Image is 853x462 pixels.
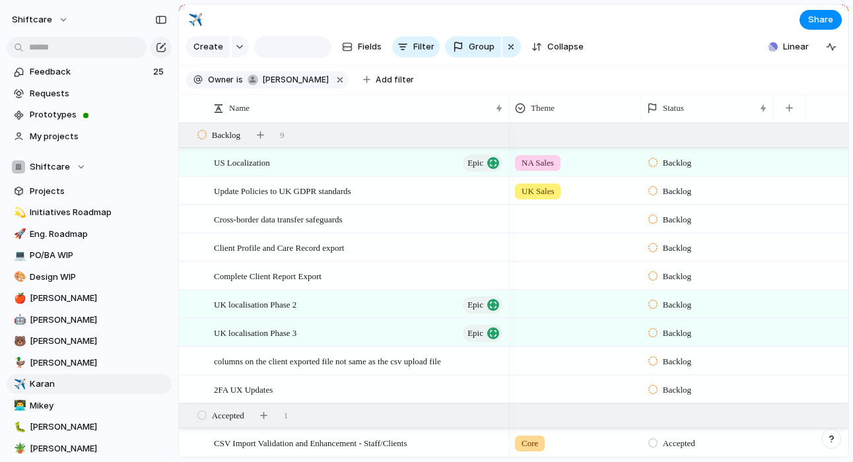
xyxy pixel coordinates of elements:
[7,396,172,416] a: 👨‍💻Mikey
[663,437,695,450] span: Accepted
[7,181,172,201] a: Projects
[12,313,25,327] button: 🤖
[7,203,172,222] a: 💫Initiatives Roadmap
[14,334,23,349] div: 🐻
[12,271,25,284] button: 🎨
[355,71,422,89] button: Add filter
[214,183,351,198] span: Update Policies to UK GDPR standards
[358,40,382,53] span: Fields
[783,40,809,53] span: Linear
[244,73,331,87] button: [PERSON_NAME]
[212,129,240,142] span: Backlog
[7,224,172,244] a: 🚀Eng. Roadmap
[463,154,502,172] button: Epic
[12,335,25,348] button: 🐻
[663,102,684,115] span: Status
[214,268,322,283] span: Complete Client Report Export
[14,269,23,284] div: 🎨
[212,409,244,422] span: Accepted
[30,271,167,284] span: Design WIP
[7,246,172,265] div: 💻PO/BA WIP
[188,11,203,28] div: ✈️
[808,13,833,26] span: Share
[663,213,691,226] span: Backlog
[30,313,167,327] span: [PERSON_NAME]
[763,37,814,57] button: Linear
[14,420,23,435] div: 🐛
[30,335,167,348] span: [PERSON_NAME]
[14,226,23,242] div: 🚀
[663,156,691,170] span: Backlog
[663,383,691,397] span: Backlog
[12,292,25,305] button: 🍎
[531,102,555,115] span: Theme
[413,40,434,53] span: Filter
[12,13,52,26] span: shiftcare
[284,409,289,422] span: 1
[14,398,23,413] div: 👨‍💻
[14,441,23,456] div: 🪴
[7,374,172,394] a: ✈️Karan
[14,355,23,370] div: 🦆
[14,205,23,220] div: 💫
[663,185,691,198] span: Backlog
[214,240,344,255] span: Client Profile and Care Record export
[522,156,554,170] span: NA Sales
[663,355,691,368] span: Backlog
[547,40,584,53] span: Collapse
[7,267,172,287] a: 🎨Design WIP
[14,377,23,392] div: ✈️
[467,296,483,314] span: Epic
[214,154,270,170] span: US Localization
[214,211,343,226] span: Cross-border data transfer safeguards
[7,127,172,147] a: My projects
[214,325,296,340] span: UK localisation Phase 3
[12,249,25,262] button: 💻
[7,439,172,459] a: 🪴[PERSON_NAME]
[30,249,167,262] span: PO/BA WIP
[7,105,172,125] a: Prototypes
[522,437,538,450] span: Core
[463,325,502,342] button: Epic
[30,378,167,391] span: Karan
[208,74,234,86] span: Owner
[469,40,495,53] span: Group
[30,185,167,198] span: Projects
[522,185,554,198] span: UK Sales
[337,36,387,57] button: Fields
[153,65,166,79] span: 25
[30,87,167,100] span: Requests
[376,74,414,86] span: Add filter
[7,417,172,437] a: 🐛[PERSON_NAME]
[30,420,167,434] span: [PERSON_NAME]
[186,36,230,57] button: Create
[30,442,167,455] span: [PERSON_NAME]
[229,102,250,115] span: Name
[663,242,691,255] span: Backlog
[7,310,172,330] a: 🤖[PERSON_NAME]
[214,381,273,397] span: 2FA UX Updates
[214,296,296,312] span: UK localisation Phase 2
[30,160,70,174] span: Shiftcare
[14,312,23,327] div: 🤖
[193,40,223,53] span: Create
[12,420,25,434] button: 🐛
[12,399,25,412] button: 👨‍💻
[12,228,25,241] button: 🚀
[214,353,441,368] span: columns on the client exported file not same as the csv upload file
[236,74,243,86] span: is
[30,206,167,219] span: Initiatives Roadmap
[7,331,172,351] a: 🐻[PERSON_NAME]
[7,353,172,373] div: 🦆[PERSON_NAME]
[663,327,691,340] span: Backlog
[7,288,172,308] a: 🍎[PERSON_NAME]
[30,108,167,121] span: Prototypes
[663,298,691,312] span: Backlog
